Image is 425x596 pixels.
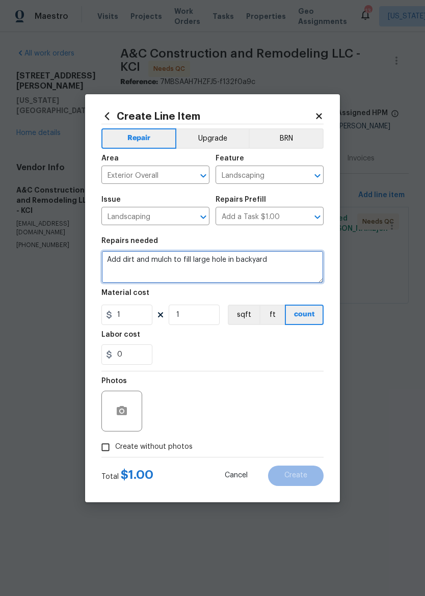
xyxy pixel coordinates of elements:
span: Create without photos [115,442,193,452]
button: Upgrade [176,128,249,149]
button: sqft [228,305,259,325]
button: Open [310,210,325,224]
h5: Issue [101,196,121,203]
button: Open [196,210,210,224]
h5: Repairs Prefill [216,196,266,203]
span: Create [284,472,307,479]
button: Cancel [208,466,264,486]
button: count [285,305,324,325]
button: Create [268,466,324,486]
h5: Feature [216,155,244,162]
button: BRN [249,128,324,149]
h5: Area [101,155,119,162]
button: Open [310,169,325,183]
h5: Material cost [101,289,149,296]
span: Cancel [225,472,248,479]
div: Total [101,470,153,482]
button: ft [259,305,285,325]
textarea: Add dirt and mulch to fill large hole in backyard [101,251,324,283]
h2: Create Line Item [101,111,314,122]
h5: Photos [101,377,127,385]
button: Repair [101,128,176,149]
span: $ 1.00 [121,469,153,481]
h5: Labor cost [101,331,140,338]
button: Open [196,169,210,183]
h5: Repairs needed [101,237,158,245]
